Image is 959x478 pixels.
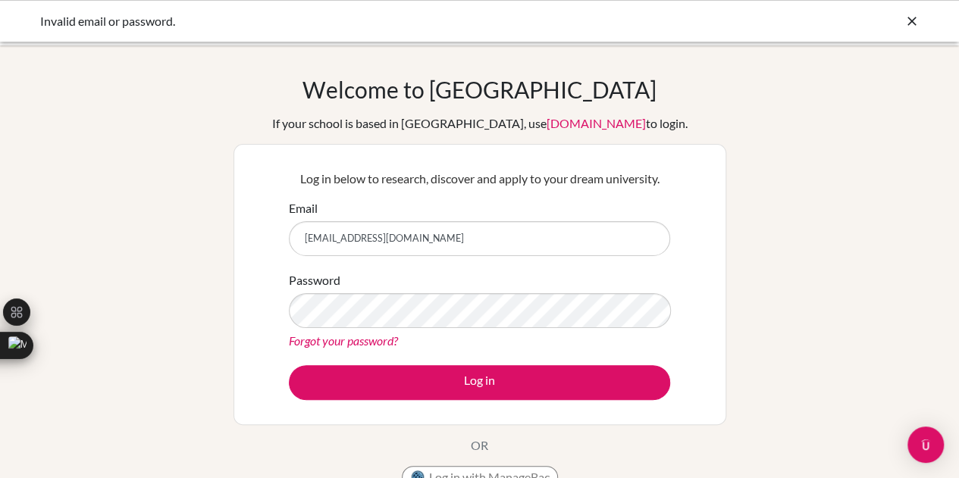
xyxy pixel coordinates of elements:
p: Log in below to research, discover and apply to your dream university. [289,170,670,188]
div: Invalid email or password. [40,12,692,30]
a: Forgot your password? [289,333,398,348]
h1: Welcome to [GEOGRAPHIC_DATA] [302,76,657,103]
div: Open Intercom Messenger [907,426,944,463]
button: Log in [289,365,670,400]
label: Password [289,271,340,289]
a: [DOMAIN_NAME] [547,116,646,130]
label: Email [289,199,318,217]
p: OR [471,436,488,455]
div: If your school is based in [GEOGRAPHIC_DATA], use to login. [272,114,688,133]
